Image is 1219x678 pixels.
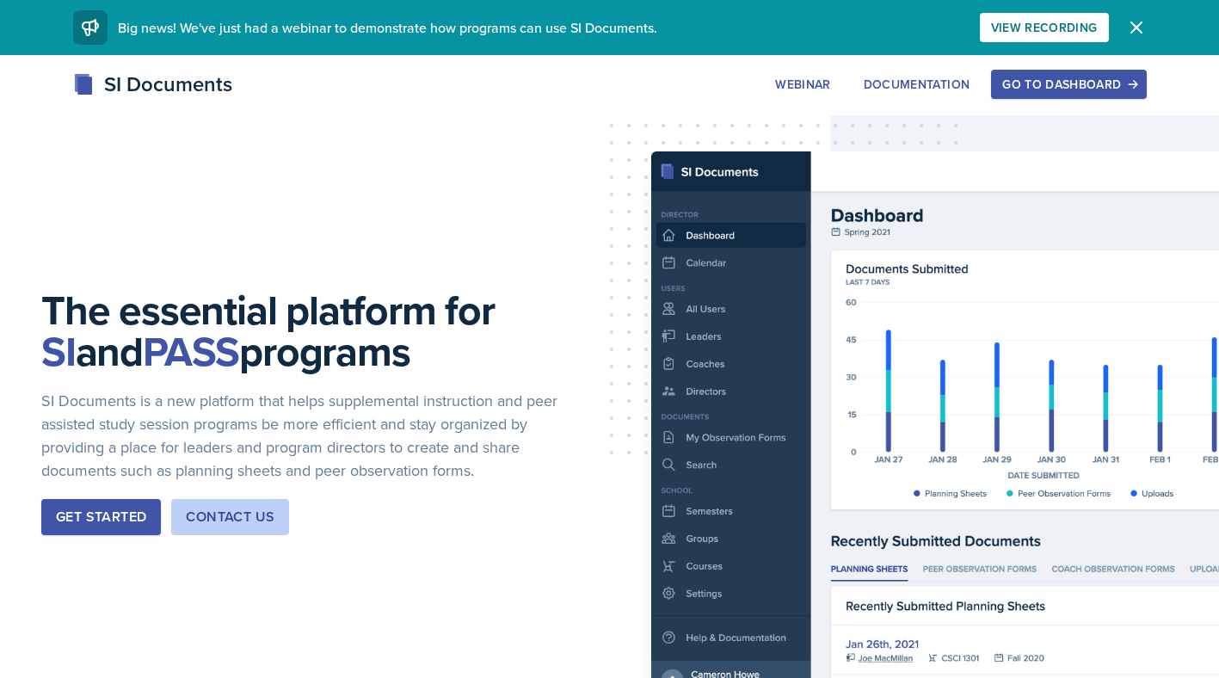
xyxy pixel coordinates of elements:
[56,507,146,527] div: Get Started
[991,70,1146,99] button: Go to Dashboard
[186,507,274,527] div: Contact Us
[73,69,232,100] div: SI Documents
[864,77,970,91] div: Documentation
[41,499,161,535] button: Get Started
[118,18,657,37] span: Big news! We've just had a webinar to demonstrate how programs can use SI Documents.
[764,70,841,99] button: Webinar
[775,77,830,91] div: Webinar
[1002,77,1135,91] div: Go to Dashboard
[171,499,289,535] button: Contact Us
[853,70,982,99] button: Documentation
[991,21,1098,34] div: View Recording
[980,13,1109,42] button: View Recording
